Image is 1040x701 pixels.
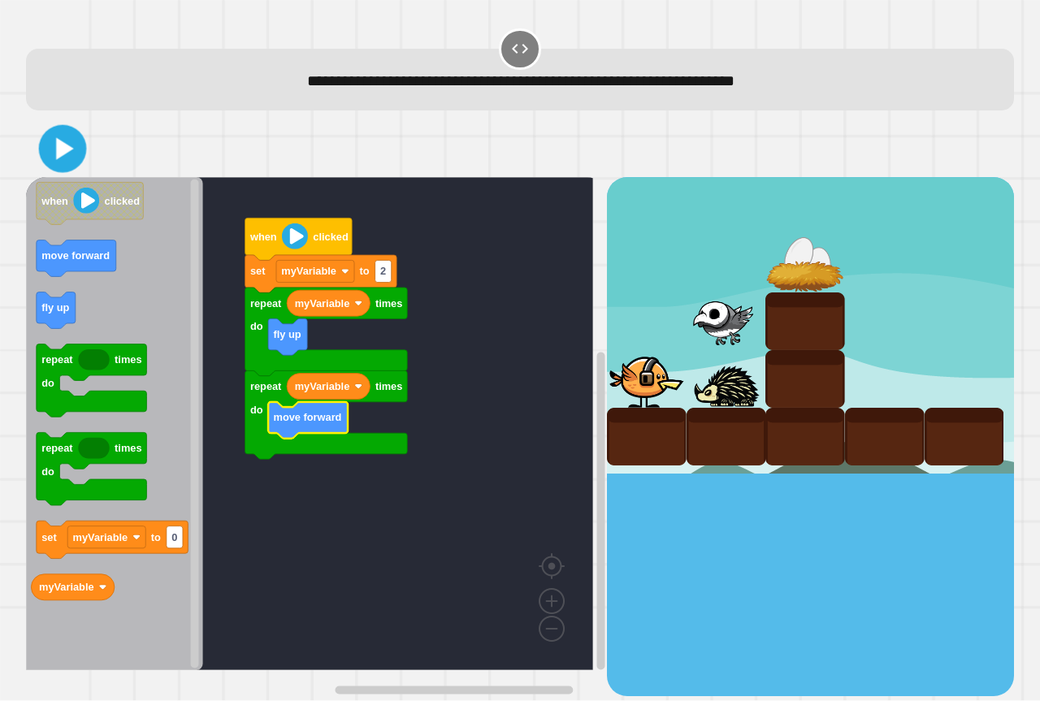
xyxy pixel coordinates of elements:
[26,177,607,695] div: Blockly Workspace
[273,329,301,341] text: fly up
[41,302,69,314] text: fly up
[41,531,57,543] text: set
[41,354,73,366] text: repeat
[295,297,350,309] text: myVariable
[380,266,386,278] text: 2
[249,231,277,243] text: when
[375,297,402,309] text: times
[171,531,177,543] text: 0
[41,250,110,262] text: move forward
[41,195,68,207] text: when
[73,531,128,543] text: myVariable
[250,297,282,309] text: repeat
[115,354,141,366] text: times
[250,321,263,333] text: do
[313,231,348,243] text: clicked
[250,381,282,393] text: repeat
[115,443,141,455] text: times
[375,381,402,393] text: times
[39,582,94,594] text: myVariable
[151,531,161,543] text: to
[273,412,341,424] text: move forward
[281,266,336,278] text: myVariable
[250,266,266,278] text: set
[359,266,369,278] text: to
[41,465,54,478] text: do
[250,404,263,416] text: do
[41,443,73,455] text: repeat
[41,378,54,390] text: do
[105,195,140,207] text: clicked
[295,381,350,393] text: myVariable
